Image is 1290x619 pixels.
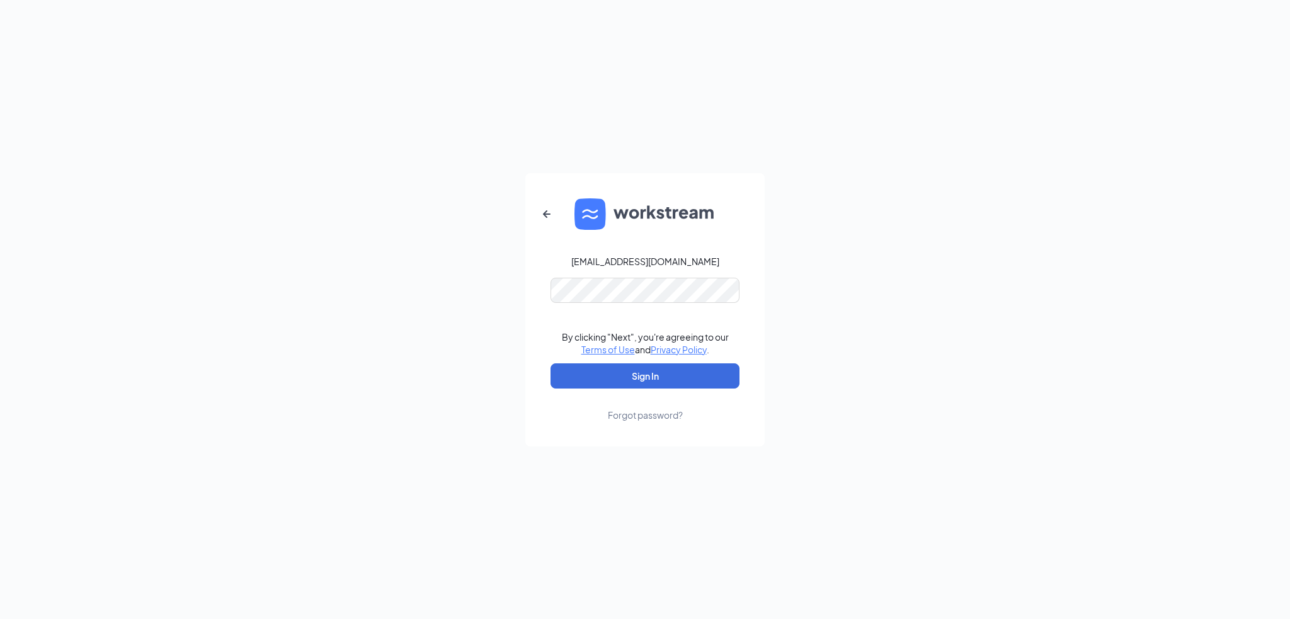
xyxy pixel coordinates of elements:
[562,331,729,356] div: By clicking "Next", you're agreeing to our and .
[551,363,739,389] button: Sign In
[608,409,683,421] div: Forgot password?
[539,207,554,222] svg: ArrowLeftNew
[651,344,707,355] a: Privacy Policy
[532,199,562,229] button: ArrowLeftNew
[608,389,683,421] a: Forgot password?
[581,344,635,355] a: Terms of Use
[571,255,719,268] div: [EMAIL_ADDRESS][DOMAIN_NAME]
[574,198,716,230] img: WS logo and Workstream text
